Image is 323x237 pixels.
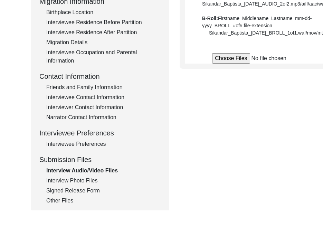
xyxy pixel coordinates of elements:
[46,93,161,102] div: Interviewee Contact Information
[39,154,161,165] div: Submission Files
[46,38,161,47] div: Migration Details
[39,71,161,82] div: Contact Information
[46,167,161,175] div: Interview Audio/Video Files
[46,28,161,37] div: Interviewee Residence After Partition
[46,187,161,195] div: Signed Release Form
[46,18,161,27] div: Interviewee Residence Before Partition
[46,177,161,185] div: Interview Photo Files
[46,8,161,17] div: Birthplace Location
[39,128,161,138] div: Interviewee Preferences
[46,103,161,112] div: Interviewer Contact Information
[46,113,161,122] div: Narrator Contact Information
[202,16,218,21] b: B-Roll:
[46,197,161,205] div: Other Files
[46,48,161,65] div: Interviewee Occupation and Parental Information
[46,83,161,92] div: Friends and Family Information
[46,140,161,148] div: Interviewee Preferences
